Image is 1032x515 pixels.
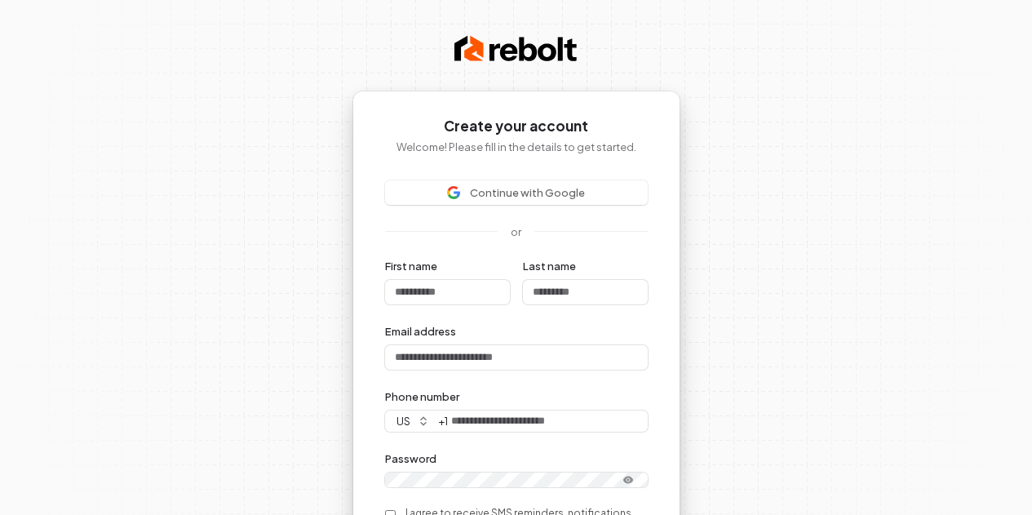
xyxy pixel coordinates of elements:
button: Sign in with GoogleContinue with Google [385,180,648,205]
img: Rebolt Logo [454,33,577,65]
span: Continue with Google [470,185,585,200]
label: First name [385,259,437,273]
img: Sign in with Google [447,186,460,199]
label: Password [385,451,436,466]
p: or [511,224,521,239]
label: Last name [523,259,576,273]
label: Phone number [385,389,459,404]
button: Show password [612,470,644,490]
p: Welcome! Please fill in the details to get started. [385,140,648,154]
h1: Create your account [385,117,648,136]
label: Email address [385,324,456,339]
button: us [385,411,436,432]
